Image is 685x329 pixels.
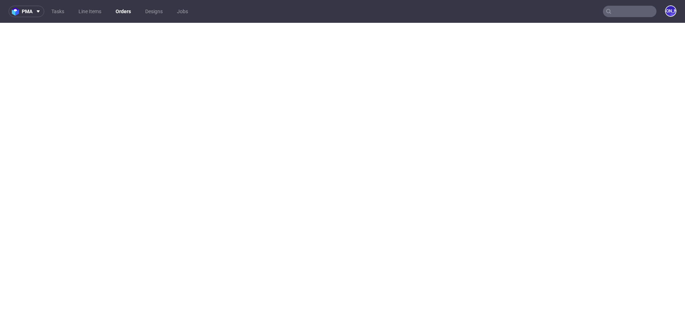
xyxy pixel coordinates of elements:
[141,6,167,17] a: Designs
[74,6,106,17] a: Line Items
[666,6,676,16] figcaption: [PERSON_NAME]
[12,7,22,16] img: logo
[22,9,32,14] span: pma
[173,6,192,17] a: Jobs
[111,6,135,17] a: Orders
[9,6,44,17] button: pma
[47,6,68,17] a: Tasks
